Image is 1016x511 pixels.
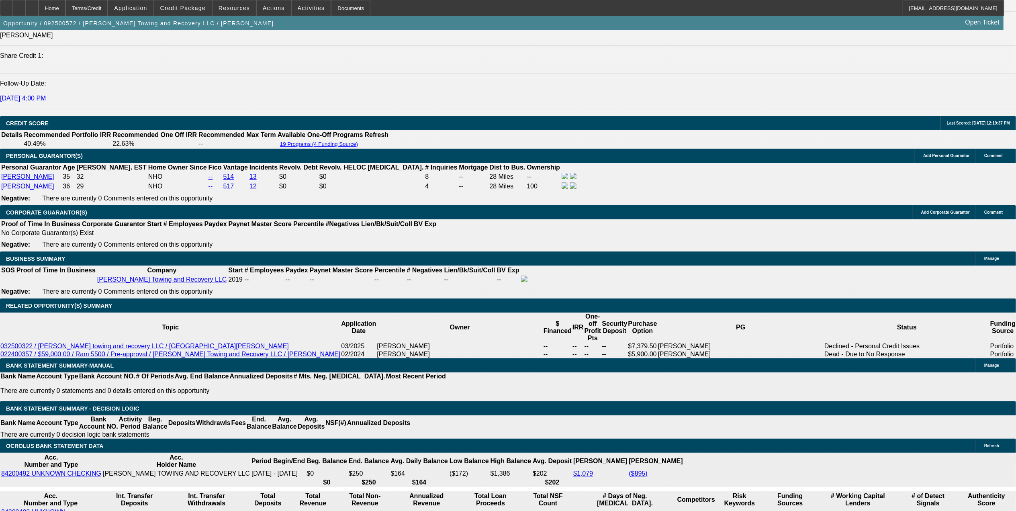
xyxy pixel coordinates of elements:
th: Application Date [341,313,376,342]
span: BANK STATEMENT SUMMARY-MANUAL [6,362,114,369]
th: Fees [231,415,246,431]
th: Sum of the Total NSF Count and Total Overdraft Fee Count from Ocrolus [523,492,573,507]
b: Paynet Master Score [229,221,292,227]
b: Paydex [286,267,308,274]
th: IRR [572,313,584,342]
b: # Inquiries [425,164,457,171]
td: $1,386 [490,470,532,478]
span: Opportunity / 092500572 / [PERSON_NAME] Towing and Recovery LLC / [PERSON_NAME] [3,20,274,27]
td: $202 [532,470,572,478]
span: -- [245,276,249,283]
th: Funding Source [990,313,1016,342]
td: 100 [526,182,560,191]
th: High Balance [490,454,532,469]
b: Corporate Guarantor [82,221,145,227]
th: # Working Capital Lenders [818,492,899,507]
td: 40.49% [23,140,111,148]
th: Total Loan Proceeds [459,492,522,507]
th: # Days of Neg. [MEDICAL_DATA]. [574,492,676,507]
span: There are currently 0 Comments entered on this opportunity [42,195,213,202]
a: 84200492 UNKNOWN CHECKING [1,470,101,477]
b: BV Exp [414,221,436,227]
div: -- [407,276,443,283]
td: No Corporate Guarantor(s) Exist [1,229,440,237]
a: -- [209,173,213,180]
span: Actions [263,5,285,11]
th: Avg. Balance [272,415,297,431]
th: Competitors [677,492,715,507]
td: -- [584,350,602,358]
th: Owner [376,313,543,342]
b: Start [228,267,243,274]
img: facebook-icon.png [521,276,527,282]
th: Account Type [36,372,79,380]
td: -- [526,172,560,181]
td: 4 [425,182,458,191]
td: -- [601,342,628,350]
th: Funding Sources [764,492,817,507]
b: Percentile [293,221,324,227]
th: Acc. Number and Type [1,492,101,507]
th: SOS [1,266,15,274]
span: Activities [298,5,325,11]
th: $0 [306,478,347,486]
td: -- [285,275,309,284]
th: Period Begin/End [251,454,305,469]
th: Beg. Balance [142,415,168,431]
th: PG [658,313,824,342]
th: Bank Account NO. [79,415,119,431]
b: Incidents [249,164,278,171]
th: Recommended One Off IRR [112,131,197,139]
td: -- [584,342,602,350]
td: 2019 [228,275,243,284]
span: Add Corporate Guarantor [921,210,970,215]
b: Fico [209,164,222,171]
span: Resources [219,5,250,11]
a: [PERSON_NAME] [1,183,54,190]
td: -- [543,350,572,358]
span: OCROLUS BANK STATEMENT DATA [6,443,103,449]
th: Int. Transfer Deposits [102,492,168,507]
div: -- [310,276,373,283]
th: [PERSON_NAME] [573,454,628,469]
b: Age [63,164,75,171]
th: Activity Period [119,415,143,431]
td: -- [572,342,584,350]
span: Comment [984,210,1003,215]
th: Int. Transfer Withdrawals [168,492,245,507]
th: Authenticity Score [958,492,1015,507]
th: Annualized Deposits [347,415,411,431]
th: Status [824,313,990,342]
b: Dist to Bus. [490,164,525,171]
th: Recommended Max Term [198,131,276,139]
th: $202 [532,478,572,486]
th: Available One-Off Programs [277,131,364,139]
th: Total Deposits [246,492,290,507]
b: Company [147,267,177,274]
img: linkedin-icon.png [570,173,576,179]
b: Negative: [1,288,30,295]
td: $0 [319,172,424,181]
a: [PERSON_NAME] [1,173,54,180]
b: Revolv. Debt [279,164,318,171]
td: [PERSON_NAME] [376,350,543,358]
td: Portfolio [990,342,1016,350]
b: Ownership [527,164,560,171]
th: NSF(#) [325,415,347,431]
td: $0 [306,470,347,478]
img: facebook-icon.png [562,182,568,189]
th: Beg. Balance [306,454,347,469]
b: Negative: [1,195,30,202]
td: 03/2025 [341,342,376,350]
span: Credit Package [160,5,206,11]
td: [PERSON_NAME] [658,350,824,358]
td: -- [543,342,572,350]
th: $164 [390,478,448,486]
th: Refresh [364,131,389,139]
td: -- [444,275,496,284]
th: Purchase Option [628,313,658,342]
td: 28 Miles [489,172,526,181]
td: $0 [279,172,318,181]
td: NHO [148,172,207,181]
a: 517 [223,183,234,190]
